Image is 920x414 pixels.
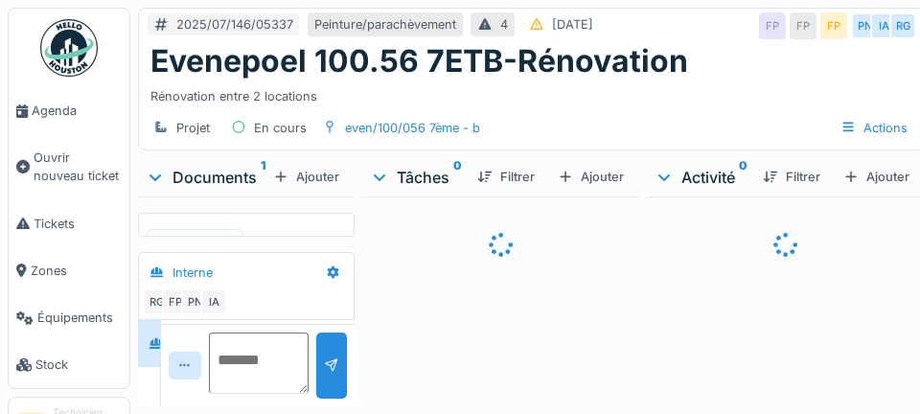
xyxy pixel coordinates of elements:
div: En cours [254,119,307,137]
div: Ajouter [550,164,632,190]
sup: 0 [739,166,747,189]
div: RG [143,288,170,315]
a: Agenda [9,87,129,134]
span: Tickets [34,215,122,233]
div: Interne [172,264,213,282]
div: even/100/056 7ème - b [345,119,480,137]
div: FP [820,12,847,39]
div: Projet [176,119,210,137]
div: Rénovation entre 2 locations [150,80,912,105]
a: Stock [9,341,129,388]
a: Zones [9,247,129,294]
div: FP [162,288,189,315]
span: Équipements [37,309,122,327]
div: Actions [832,114,916,142]
span: Agenda [32,102,122,120]
a: Tickets [9,200,129,247]
div: Filtrer [755,164,828,190]
div: Filtrer [470,164,542,190]
div: PN [181,288,208,315]
sup: 0 [453,166,462,189]
img: 4qavwpdqr4ke5wxz21kerdfobbod [151,234,238,356]
div: Activité [655,166,747,189]
div: Ajouter [265,164,347,190]
div: 4 [500,15,508,34]
span: Stock [35,356,122,374]
div: Peinture/parachèvement [314,15,456,34]
div: Documents [146,166,265,189]
div: RG [889,12,916,39]
span: Zones [31,262,122,280]
div: IA [200,288,227,315]
a: Équipements [9,294,129,341]
div: IA [870,12,897,39]
div: FP [759,12,786,39]
div: Tâches [370,166,462,189]
h1: Evenepoel 100.56 7ETB-Rénovation [150,43,688,80]
img: Badge_color-CXgf-gQk.svg [40,19,98,77]
a: Ouvrir nouveau ticket [9,134,129,199]
sup: 1 [261,166,265,189]
div: Ajouter [836,164,917,190]
div: [DATE] [552,15,593,34]
div: FP [790,12,816,39]
div: 2025/07/146/05337 [176,15,293,34]
div: PN [851,12,878,39]
span: Ouvrir nouveau ticket [34,149,122,185]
